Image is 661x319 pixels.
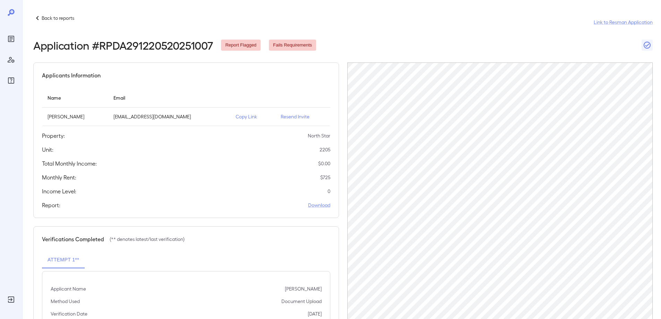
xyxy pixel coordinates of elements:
[6,75,17,86] div: FAQ
[318,160,330,167] p: $ 0.00
[221,42,261,49] span: Report Flagged
[6,54,17,65] div: Manage Users
[281,113,325,120] p: Resend Invite
[42,71,101,79] h5: Applicants Information
[42,88,330,126] table: simple table
[51,310,87,317] p: Verification Date
[642,40,653,51] button: Close Report
[320,146,330,153] p: 2205
[269,42,316,49] span: Fails Requirements
[308,132,330,139] p: North Star
[113,113,224,120] p: [EMAIL_ADDRESS][DOMAIN_NAME]
[308,310,322,317] p: [DATE]
[236,113,270,120] p: Copy Link
[42,15,74,22] p: Back to reports
[33,39,213,51] h2: Application # RPDA291220520251007
[6,294,17,305] div: Log Out
[42,173,76,182] h5: Monthly Rent:
[594,19,653,26] a: Link to Resman Application
[42,187,76,195] h5: Income Level:
[328,188,330,195] p: 0
[281,298,322,305] p: Document Upload
[42,145,53,154] h5: Unit:
[42,132,65,140] h5: Property:
[6,33,17,44] div: Reports
[308,202,330,209] a: Download
[48,113,102,120] p: [PERSON_NAME]
[51,285,86,292] p: Applicant Name
[51,298,80,305] p: Method Used
[42,88,108,108] th: Name
[110,236,185,243] p: (** denotes latest/last verification)
[42,159,97,168] h5: Total Monthly Income:
[42,252,85,268] button: Attempt 1**
[285,285,322,292] p: [PERSON_NAME]
[42,235,104,243] h5: Verifications Completed
[108,88,230,108] th: Email
[320,174,330,181] p: $ 725
[42,201,60,209] h5: Report:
